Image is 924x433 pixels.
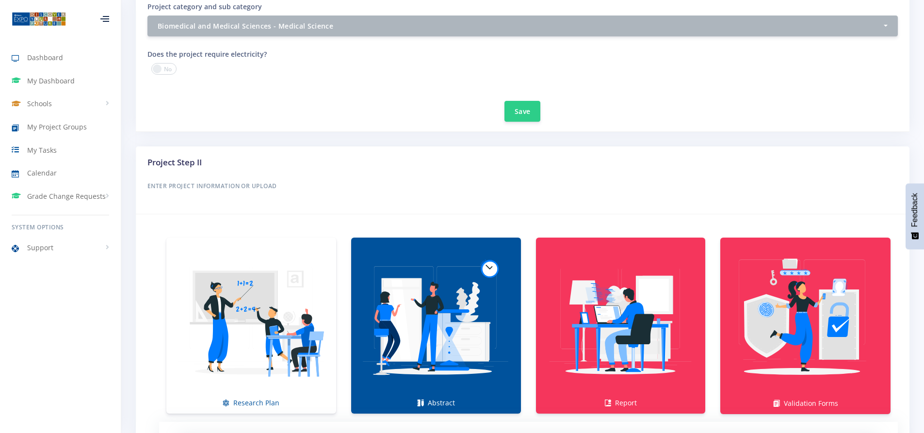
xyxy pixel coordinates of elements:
img: Validation Forms [728,243,883,398]
a: Report [536,238,706,414]
button: Biomedical and Medical Sciences - Medical Science [147,16,898,36]
img: ... [12,11,66,27]
span: My Tasks [27,145,57,155]
img: Report [544,243,698,398]
span: Feedback [910,193,919,227]
button: Feedback - Show survey [906,183,924,249]
span: My Dashboard [27,76,75,86]
span: Grade Change Requests [27,191,106,201]
a: Research Plan [166,238,336,414]
div: Biomedical and Medical Sciences - Medical Science [158,21,882,31]
a: Validation Forms [720,238,891,414]
span: Schools [27,98,52,109]
img: Research Plan [174,243,328,398]
span: My Project Groups [27,122,87,132]
label: Project category and sub category [147,1,262,12]
h3: Project Step II [147,156,898,169]
img: Abstract [359,243,513,398]
button: Save [504,101,540,122]
span: Dashboard [27,52,63,63]
span: Support [27,242,53,253]
h6: Enter Project Information or Upload [147,180,898,192]
h6: System Options [12,223,109,232]
label: Does the project require electricity? [147,49,267,59]
span: Calendar [27,168,57,178]
a: Abstract [351,238,521,414]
